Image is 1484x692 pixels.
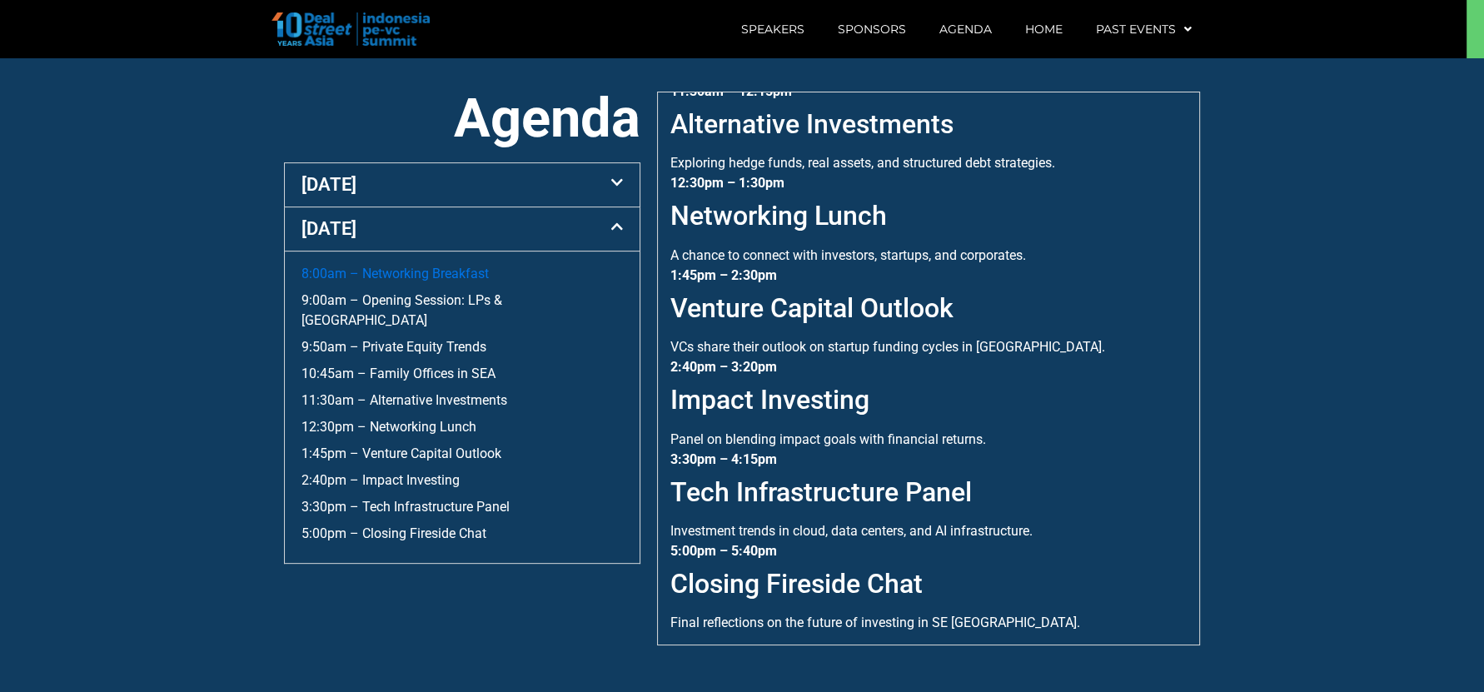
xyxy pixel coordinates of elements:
[670,267,777,283] strong: 1:45pm – 2:30pm
[821,10,923,48] a: Sponsors
[670,108,1187,140] h2: Alternative Investments
[1079,10,1208,48] a: Past Events
[670,359,777,375] strong: 2:40pm – 3:20pm
[670,541,1187,633] div: Final reflections on the future of investing in SE [GEOGRAPHIC_DATA].
[670,200,1187,231] h2: Networking Lunch
[670,357,1187,449] div: Panel on blending impact goals with financial returns.
[923,10,1008,48] a: Agenda
[301,472,460,488] a: 2:40pm – Impact Investing
[670,292,1187,324] h2: Venture Capital Outlook
[670,266,1187,357] div: VCs share their outlook on startup funding cycles in [GEOGRAPHIC_DATA].
[301,292,502,328] a: 9:00am – Opening Session: LPs & [GEOGRAPHIC_DATA]
[301,266,489,281] a: 8:00am – Networking Breakfast
[670,175,784,191] strong: 12:30pm – 1:30pm
[725,10,821,48] a: Speakers
[301,525,486,541] a: 5:00pm – Closing Fireside Chat
[670,543,777,559] strong: 5:00pm – 5:40pm
[301,339,486,355] a: 9:50am – Private Equity Trends
[301,366,495,381] a: 10:45am – Family Offices in SEA
[301,218,356,239] a: [DATE]
[670,384,1187,416] h2: Impact Investing
[670,568,1187,600] h2: Closing Fireside Chat
[670,173,1187,265] div: A chance to connect with investors, startups, and corporates.
[301,174,356,195] a: [DATE]
[670,450,1187,541] div: Investment trends in cloud, data centers, and AI infrastructure.
[670,82,1187,173] div: Exploring hedge funds, real assets, and structured debt strategies.
[670,451,777,467] strong: 3:30pm – 4:15pm
[301,419,476,435] a: 12:30pm – Networking Lunch
[1008,10,1079,48] a: Home
[670,476,1187,508] h2: Tech Infrastructure Panel
[284,92,640,146] h2: Agenda
[301,499,510,515] a: 3:30pm – Tech Infrastructure Panel
[301,446,501,461] a: 1:45pm – Venture Capital Outlook
[301,392,507,408] a: 11:30am – Alternative Investments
